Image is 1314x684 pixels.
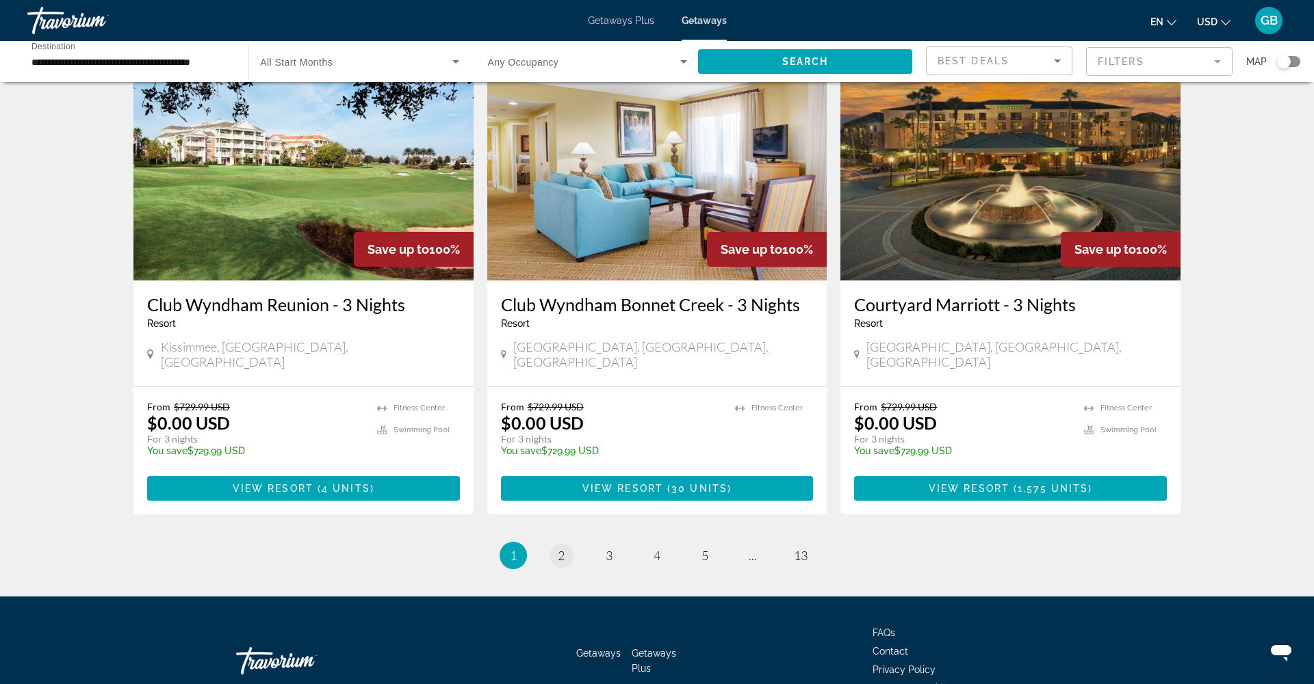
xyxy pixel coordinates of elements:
button: User Menu [1251,6,1287,35]
button: Change language [1150,12,1176,31]
span: Best Deals [938,55,1009,66]
span: Resort [501,318,530,329]
a: Getaways [682,15,727,26]
span: USD [1197,16,1218,27]
span: [GEOGRAPHIC_DATA], [GEOGRAPHIC_DATA], [GEOGRAPHIC_DATA] [513,339,814,369]
mat-select: Sort by [938,53,1061,69]
span: You save [501,445,541,456]
span: $729.99 USD [528,401,584,412]
a: Travorium [27,3,164,38]
button: Filter [1086,47,1233,77]
button: Change currency [1197,12,1231,31]
span: 30 units [671,483,727,494]
a: Contact [873,646,908,657]
p: $0.00 USD [501,412,584,433]
span: $729.99 USD [881,401,937,412]
span: Search [782,56,829,67]
span: Swimming Pool [394,425,450,434]
a: Travorium [236,640,373,681]
button: Search [698,49,912,74]
div: 100% [354,232,474,267]
a: Getaways Plus [588,15,654,26]
span: You save [854,445,894,456]
div: 100% [707,232,827,267]
p: $729.99 USD [854,445,1070,456]
span: 1 [510,548,517,563]
p: For 3 nights [854,433,1070,445]
a: Privacy Policy [873,664,936,675]
span: ( ) [1009,483,1092,494]
span: Save up to [721,242,782,256]
span: Fitness Center [1100,404,1152,412]
span: 3 [606,548,613,563]
span: ( ) [313,483,374,494]
span: View Resort [233,483,313,494]
span: [GEOGRAPHIC_DATA], [GEOGRAPHIC_DATA], [GEOGRAPHIC_DATA] [866,339,1167,369]
p: $0.00 USD [147,412,230,433]
span: 13 [794,548,808,563]
span: You save [147,445,188,456]
a: Club Wyndham Reunion - 3 Nights [147,294,460,315]
a: Courtyard Marriott - 3 Nights [854,294,1167,315]
span: ( ) [663,483,732,494]
span: All Start Months [260,57,333,68]
nav: Pagination [133,542,1181,569]
a: Club Wyndham Bonnet Creek - 3 Nights [501,294,814,315]
span: Resort [147,318,176,329]
span: 5 [701,548,708,563]
span: $729.99 USD [174,401,230,412]
span: Fitness Center [751,404,803,412]
span: en [1150,16,1163,27]
span: Save up to [368,242,429,256]
span: Map [1246,52,1267,71]
span: 1,575 units [1018,483,1088,494]
button: View Resort(1,575 units) [854,476,1167,501]
span: Swimming Pool [1100,425,1157,434]
span: GB [1261,14,1278,27]
span: Fitness Center [394,404,445,412]
span: Save up to [1074,242,1136,256]
span: From [501,401,524,412]
img: RR21E01X.jpg [840,62,1181,280]
p: $729.99 USD [147,445,363,456]
span: From [854,401,877,412]
img: 6369I01X.jpg [487,62,827,280]
p: For 3 nights [501,433,722,445]
span: 4 [654,548,660,563]
span: From [147,401,170,412]
span: View Resort [929,483,1009,494]
span: View Resort [582,483,663,494]
span: Kissimmee, [GEOGRAPHIC_DATA], [GEOGRAPHIC_DATA] [161,339,460,369]
p: For 3 nights [147,433,363,445]
button: View Resort(4 units) [147,476,460,501]
a: FAQs [873,627,895,638]
img: C409E01X.jpg [133,62,474,280]
span: ... [749,548,757,563]
a: Getaways [576,648,621,659]
p: $729.99 USD [501,445,722,456]
span: Resort [854,318,883,329]
a: Getaways Plus [632,648,676,674]
span: Destination [31,42,75,51]
button: View Resort(30 units) [501,476,814,501]
span: 4 units [322,483,370,494]
p: $0.00 USD [854,412,937,433]
span: 2 [558,548,565,563]
div: 100% [1061,232,1181,267]
iframe: Button to launch messaging window [1259,629,1303,673]
span: Any Occupancy [488,57,559,68]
